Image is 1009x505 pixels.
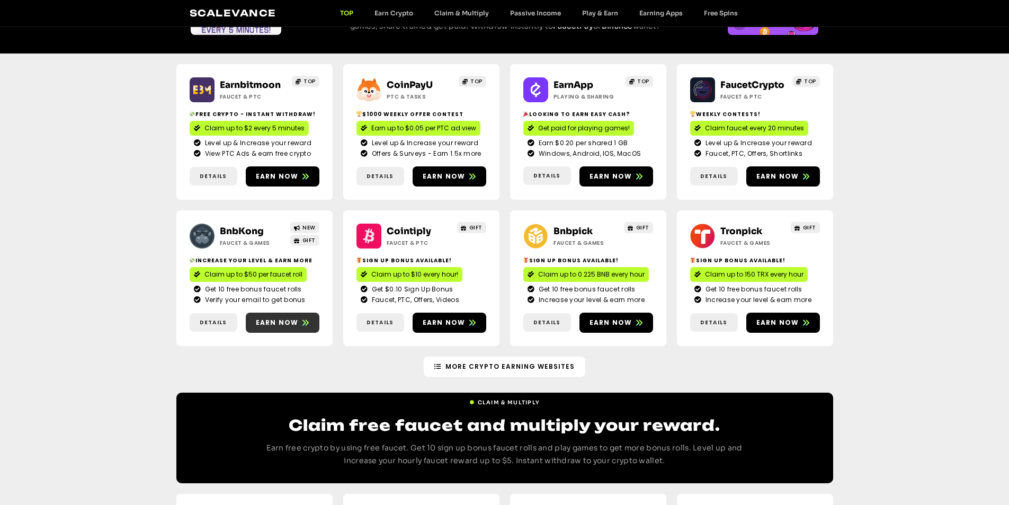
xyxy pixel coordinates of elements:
[424,9,499,17] a: Claim & Multiply
[190,110,319,118] h2: Free crypto - Instant withdraw!
[703,149,802,158] span: Faucet, PTC, Offers, Shortlinks
[202,138,311,148] span: Level up & Increase your reward
[356,167,404,185] a: Details
[720,93,787,101] h2: Faucet & PTC
[703,285,802,294] span: Get 10 free bonus faucet rolls
[523,121,634,136] a: Get paid for playing games!
[367,172,394,180] span: Details
[803,224,816,232] span: GIFT
[356,121,480,136] a: Earn up to $0.05 per PTC ad view
[369,138,478,148] span: Level up & Increase your reward
[457,222,486,233] a: GIFT
[690,256,820,264] h2: Sign Up Bonus Available!
[202,295,306,305] span: Verify your email to get bonus
[705,123,804,133] span: Claim faucet every 20 minutes
[553,239,620,247] h2: Faucet & Games
[364,9,424,17] a: Earn Crypto
[369,295,459,305] span: Faucet, PTC, Offers, Videos
[190,167,237,185] a: Details
[413,313,486,333] a: Earn now
[538,123,630,133] span: Get paid for playing games!
[356,258,362,263] img: 🎁
[720,239,787,247] h2: Faucet & Games
[690,313,738,332] a: Details
[636,224,649,232] span: GIFT
[523,256,653,264] h2: Sign Up Bonus Available!
[200,318,227,326] span: Details
[523,166,571,185] a: Details
[190,258,195,263] img: 💸
[579,313,653,333] a: Earn now
[523,313,571,332] a: Details
[626,76,653,87] a: TOP
[720,79,784,91] a: FaucetCrypto
[792,76,820,87] a: TOP
[690,121,808,136] a: Claim faucet every 20 minutes
[536,285,636,294] span: Get 10 free bonus faucet rolls
[693,9,748,17] a: Free Spins
[371,270,458,279] span: Claim up to $10 every hour!
[202,149,311,158] span: View PTC Ads & earn free crypto
[624,222,653,233] a: GIFT
[553,93,620,101] h2: Playing & Sharing
[523,110,653,118] h2: Looking to Earn Easy Cash?
[190,7,276,19] a: Scalevance
[220,226,264,237] a: BnbKong
[804,77,816,85] span: TOP
[202,285,302,294] span: Get 10 free bonus faucet rolls
[190,267,307,282] a: Claim up to $50 per faucet roll
[746,166,820,187] a: Earn now
[469,224,483,232] span: GIFT
[290,222,319,233] a: NEW
[246,166,319,187] a: Earn now
[190,111,195,117] img: 💸
[356,111,362,117] img: 🏆
[204,270,302,279] span: Claim up to $50 per faucet roll
[356,256,486,264] h2: Sign up bonus available!
[700,318,727,326] span: Details
[690,258,695,263] img: 🎁
[746,313,820,333] a: Earn now
[553,21,593,31] a: FaucetPay
[423,172,466,181] span: Earn now
[302,224,316,232] span: NEW
[387,79,433,91] a: CoinPayU
[533,318,560,326] span: Details
[356,267,462,282] a: Claim up to $10 every hour!
[251,442,759,467] p: Earn free crypto by using free faucet. Get 10 sign up bonus faucet rolls and play games to get mo...
[499,9,572,17] a: Passive Income
[303,77,316,85] span: TOP
[720,226,762,237] a: Tronpick
[220,239,286,247] h2: Faucet & Games
[387,239,453,247] h2: Faucet & PTC
[478,398,540,406] span: Claim & Multiply
[204,123,305,133] span: Claim up to $2 every 5 minutes
[700,172,727,180] span: Details
[329,9,364,17] a: TOP
[329,9,748,17] nav: Menu
[356,313,404,332] a: Details
[579,166,653,187] a: Earn now
[290,235,319,246] a: GIFT
[190,256,319,264] h2: Increase your level & earn more
[445,362,575,371] span: More Crypto Earning Websites
[553,226,593,237] a: Bnbpick
[371,123,476,133] span: Earn up to $0.05 per PTC ad view
[292,76,319,87] a: TOP
[302,236,316,244] span: GIFT
[369,149,481,158] span: Offers & Surveys - Earn 1.5x more
[629,9,693,17] a: Earning Apps
[220,79,281,91] a: Earnbitmoon
[536,149,641,158] span: Windows, Android, IOS, MacOS
[523,258,529,263] img: 🎁
[756,172,799,181] span: Earn now
[690,267,808,282] a: Claim up to 150 TRX every hour
[220,93,286,101] h2: Faucet & PTC
[413,166,486,187] a: Earn now
[590,318,632,327] span: Earn now
[190,313,237,332] a: Details
[690,110,820,118] h2: Weekly contests!
[387,93,453,101] h2: ptc & Tasks
[369,285,453,294] span: Get $0.10 Sign Up Bonus
[756,318,799,327] span: Earn now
